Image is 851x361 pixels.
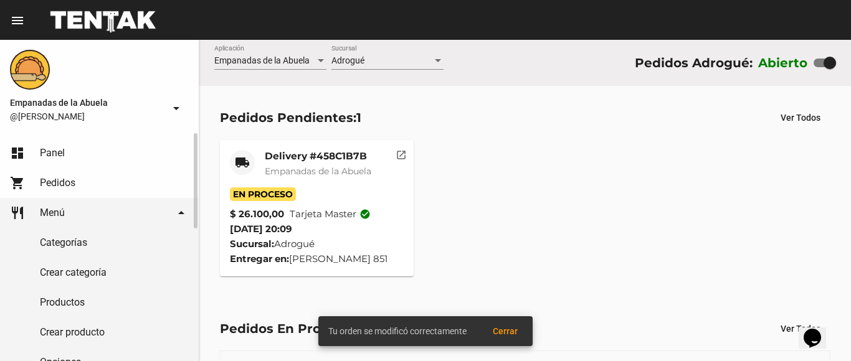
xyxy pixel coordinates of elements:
[10,95,164,110] span: Empanadas de la Abuela
[10,13,25,28] mat-icon: menu
[10,146,25,161] mat-icon: dashboard
[10,176,25,190] mat-icon: shopping_cart
[10,205,25,220] mat-icon: restaurant
[40,177,75,189] span: Pedidos
[265,150,371,162] mat-card-title: Delivery #458C1B7B
[235,155,250,170] mat-icon: local_shipping
[771,317,830,340] button: Ver Todos
[230,207,284,222] strong: $ 26.100,00
[359,209,371,220] mat-icon: check_circle
[265,166,371,177] span: Empanadas de la Abuela
[483,320,528,342] button: Cerrar
[174,205,189,220] mat-icon: arrow_drop_down
[331,55,364,65] span: Adrogué
[290,207,371,222] span: Tarjeta master
[799,311,839,349] iframe: chat widget
[635,53,753,73] div: Pedidos Adrogué:
[220,319,363,339] div: Pedidos En Proceso:
[328,325,467,337] span: Tu orden se modificó correctamente
[230,237,404,251] div: Adrogué
[40,207,65,219] span: Menú
[396,148,407,159] mat-icon: open_in_new
[230,187,296,201] span: En Proceso
[758,53,808,73] label: Abierto
[169,101,184,116] mat-icon: arrow_drop_down
[40,147,65,159] span: Panel
[781,113,820,123] span: Ver Todos
[771,106,830,129] button: Ver Todos
[220,108,361,128] div: Pedidos Pendientes:
[356,110,361,125] span: 1
[493,326,518,336] span: Cerrar
[230,251,404,266] div: [PERSON_NAME] 851
[230,253,289,265] strong: Entregar en:
[10,110,164,123] span: @[PERSON_NAME]
[230,223,292,235] span: [DATE] 20:09
[230,238,274,250] strong: Sucursal:
[10,50,50,90] img: f0136945-ed32-4f7c-91e3-a375bc4bb2c5.png
[781,324,820,334] span: Ver Todos
[214,55,310,65] span: Empanadas de la Abuela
